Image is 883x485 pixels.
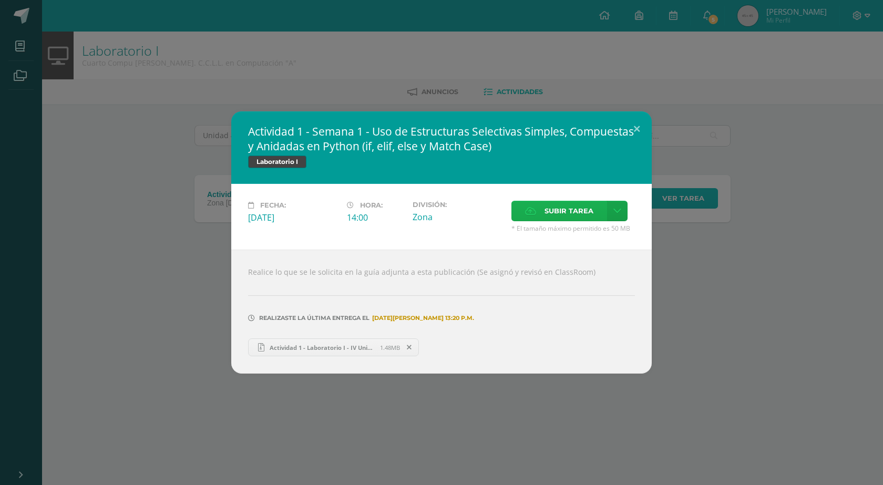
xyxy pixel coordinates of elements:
[369,318,474,318] span: [DATE][PERSON_NAME] 13:20 p.m.
[622,111,652,147] button: Close (Esc)
[248,338,419,356] a: Actividad 1 - Laboratorio I - IV Unidad.zip 1.48MB
[545,201,593,221] span: Subir tarea
[347,212,404,223] div: 14:00
[248,124,635,153] h2: Actividad 1 - Semana 1 - Uso de Estructuras Selectivas Simples, Compuestas y Anidadas en Python (...
[231,250,652,374] div: Realice lo que se le solicita en la guía adjunta a esta publicación (Se asignó y revisó en ClassR...
[248,212,338,223] div: [DATE]
[380,344,400,352] span: 1.48MB
[511,224,635,233] span: * El tamaño máximo permitido es 50 MB
[259,314,369,322] span: Realizaste la última entrega el
[360,201,383,209] span: Hora:
[413,211,503,223] div: Zona
[401,342,418,353] span: Remover entrega
[264,344,380,352] span: Actividad 1 - Laboratorio I - IV Unidad.zip
[248,156,306,168] span: Laboratorio I
[413,201,503,209] label: División:
[260,201,286,209] span: Fecha:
